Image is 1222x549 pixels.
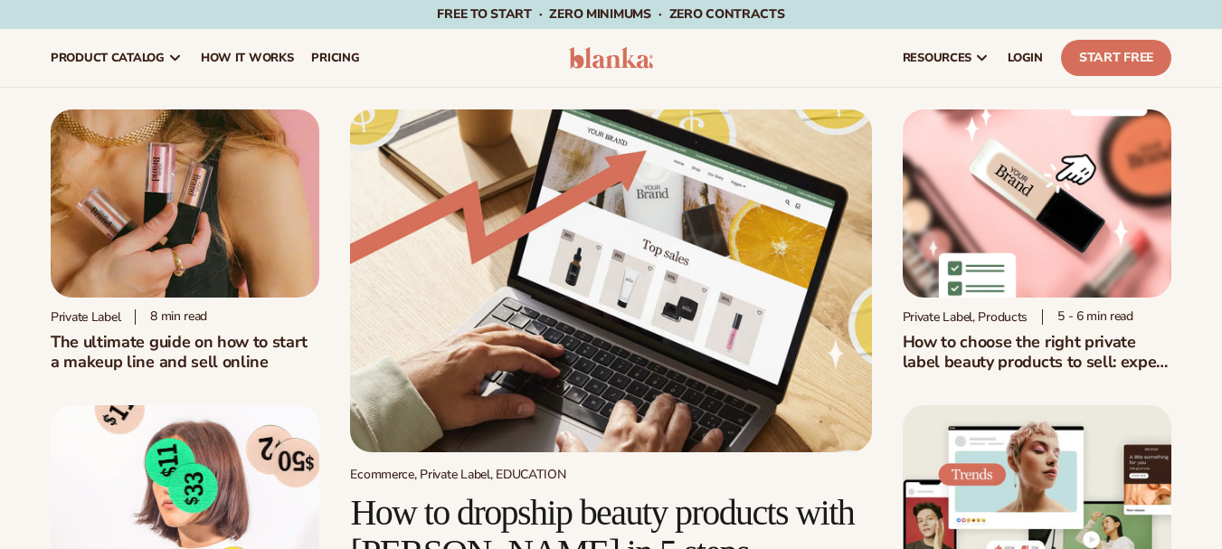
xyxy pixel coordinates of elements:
[302,29,368,87] a: pricing
[51,51,165,65] span: product catalog
[903,332,1171,372] h2: How to choose the right private label beauty products to sell: expert advice
[569,47,654,69] img: logo
[1008,51,1043,65] span: LOGIN
[903,51,971,65] span: resources
[51,332,319,372] h1: The ultimate guide on how to start a makeup line and sell online
[894,29,999,87] a: resources
[1042,309,1133,325] div: 5 - 6 min read
[42,29,192,87] a: product catalog
[903,309,1028,325] div: Private Label, Products
[311,51,359,65] span: pricing
[51,109,319,372] a: Person holding branded make up with a solid pink background Private label 8 min readThe ultimate ...
[350,467,871,482] div: Ecommerce, Private Label, EDUCATION
[903,109,1171,372] a: Private Label Beauty Products Click Private Label, Products 5 - 6 min readHow to choose the right...
[350,109,871,452] img: Growing money with ecommerce
[201,51,294,65] span: How It Works
[1061,40,1171,76] a: Start Free
[999,29,1052,87] a: LOGIN
[437,5,784,23] span: Free to start · ZERO minimums · ZERO contracts
[903,109,1171,298] img: Private Label Beauty Products Click
[135,309,207,325] div: 8 min read
[51,309,120,325] div: Private label
[192,29,303,87] a: How It Works
[51,109,319,298] img: Person holding branded make up with a solid pink background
